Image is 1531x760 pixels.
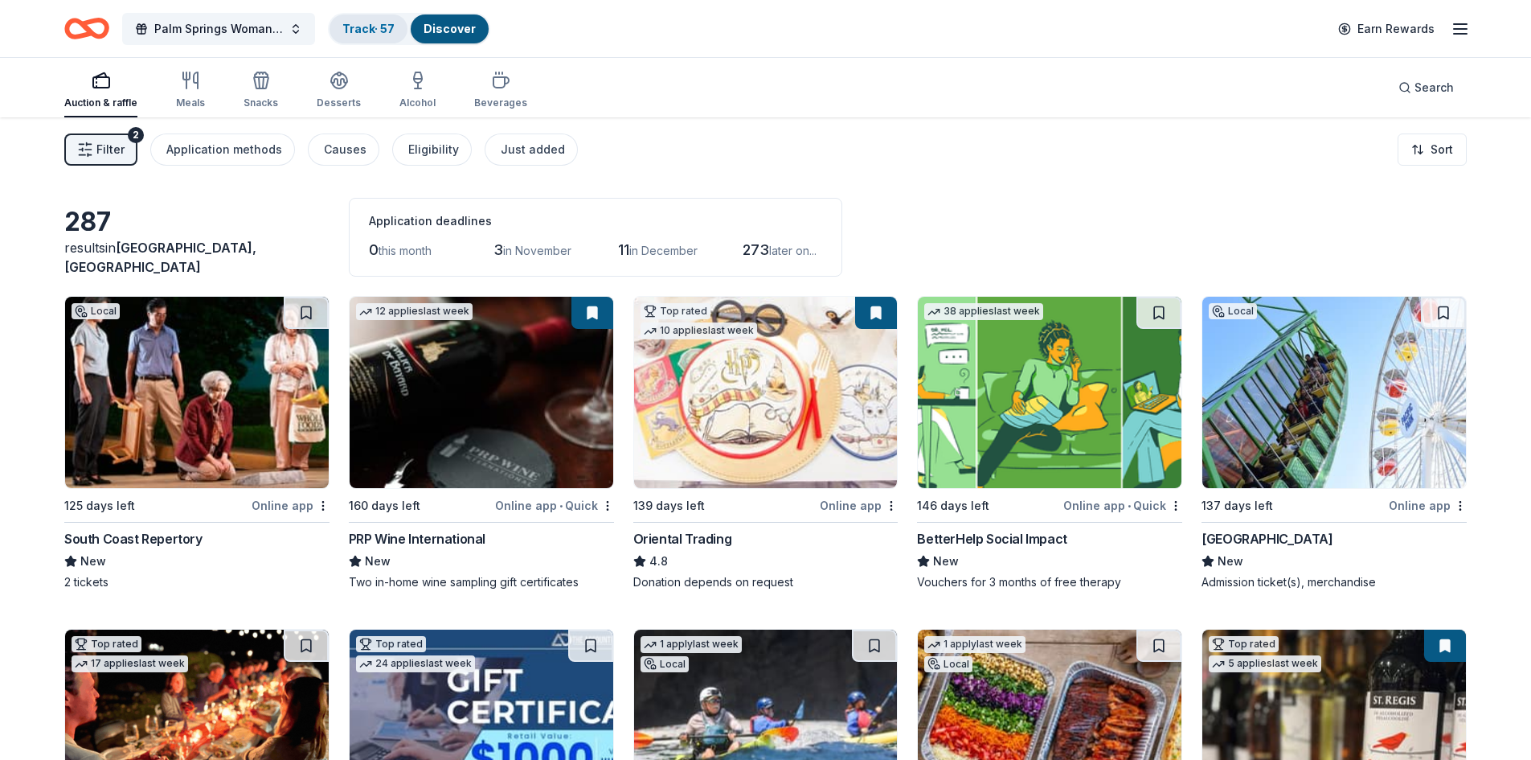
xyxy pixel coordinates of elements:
[495,495,614,516] div: Online app Quick
[474,64,527,117] button: Beverages
[641,303,710,319] div: Top rated
[122,13,315,45] button: Palm Springs Woman's Club Scholarship Event
[559,499,563,512] span: •
[1202,297,1466,488] img: Image for Pacific Park
[633,574,899,590] div: Donation depends on request
[80,552,106,571] span: New
[64,206,330,238] div: 287
[634,297,898,488] img: Image for Oriental Trading
[244,97,278,109] div: Snacks
[503,244,571,257] span: in November
[65,297,329,488] img: Image for South Coast Repertory
[493,241,503,258] span: 3
[356,636,426,652] div: Top rated
[408,140,459,159] div: Eligibility
[917,296,1182,590] a: Image for BetterHelp Social Impact38 applieslast week146 days leftOnline app•QuickBetterHelp Soci...
[369,241,379,258] span: 0
[365,552,391,571] span: New
[64,296,330,590] a: Image for South Coast RepertoryLocal125 days leftOnline appSouth Coast RepertoryNew2 tickets
[166,140,282,159] div: Application methods
[1209,655,1321,672] div: 5 applies last week
[356,655,475,672] div: 24 applies last week
[64,496,135,516] div: 125 days left
[1209,303,1257,319] div: Local
[349,496,420,516] div: 160 days left
[474,97,527,109] div: Beverages
[64,574,330,590] div: 2 tickets
[244,64,278,117] button: Snacks
[324,140,366,159] div: Causes
[485,134,578,166] button: Just added
[317,97,361,109] div: Desserts
[1414,78,1454,97] span: Search
[917,574,1182,590] div: Vouchers for 3 months of free therapy
[924,636,1025,653] div: 1 apply last week
[1201,529,1332,548] div: [GEOGRAPHIC_DATA]
[1389,495,1467,516] div: Online app
[924,656,972,672] div: Local
[399,64,436,117] button: Alcohol
[1431,140,1453,159] span: Sort
[64,238,330,277] div: results
[1386,72,1467,104] button: Search
[641,322,757,339] div: 10 applies last week
[64,10,109,47] a: Home
[64,97,137,109] div: Auction & raffle
[633,529,732,548] div: Oriental Trading
[1218,552,1243,571] span: New
[154,19,283,39] span: Palm Springs Woman's Club Scholarship Event
[918,297,1181,488] img: Image for BetterHelp Social Impact
[924,303,1043,320] div: 38 applies last week
[917,529,1066,548] div: BetterHelp Social Impact
[64,529,203,548] div: South Coast Repertory
[1201,496,1273,516] div: 137 days left
[64,64,137,117] button: Auction & raffle
[392,134,472,166] button: Eligibility
[1128,499,1131,512] span: •
[641,656,689,672] div: Local
[917,496,989,516] div: 146 days left
[820,495,898,516] div: Online app
[618,241,629,258] span: 11
[379,244,432,257] span: this month
[176,97,205,109] div: Meals
[349,574,614,590] div: Two in-home wine sampling gift certificates
[633,496,705,516] div: 139 days left
[317,64,361,117] button: Desserts
[252,495,330,516] div: Online app
[424,22,476,35] a: Discover
[369,212,822,231] div: Application deadlines
[399,97,436,109] div: Alcohol
[176,64,205,117] button: Meals
[1201,574,1467,590] div: Admission ticket(s), merchandise
[72,636,141,652] div: Top rated
[96,140,125,159] span: Filter
[1063,495,1182,516] div: Online app Quick
[649,552,668,571] span: 4.8
[128,127,144,143] div: 2
[349,529,485,548] div: PRP Wine International
[64,240,256,275] span: [GEOGRAPHIC_DATA], [GEOGRAPHIC_DATA]
[72,655,188,672] div: 17 applies last week
[633,296,899,590] a: Image for Oriental TradingTop rated10 applieslast week139 days leftOnline appOriental Trading4.8D...
[328,13,490,45] button: Track· 57Discover
[349,296,614,590] a: Image for PRP Wine International12 applieslast week160 days leftOnline app•QuickPRP Wine Internat...
[1209,636,1279,652] div: Top rated
[1201,296,1467,590] a: Image for Pacific ParkLocal137 days leftOnline app[GEOGRAPHIC_DATA]NewAdmission ticket(s), mercha...
[629,244,698,257] span: in December
[769,244,817,257] span: later on...
[743,241,769,258] span: 273
[64,134,137,166] button: Filter2
[1398,134,1467,166] button: Sort
[350,297,613,488] img: Image for PRP Wine International
[1328,14,1444,43] a: Earn Rewards
[64,240,256,275] span: in
[501,140,565,159] div: Just added
[150,134,295,166] button: Application methods
[308,134,379,166] button: Causes
[342,22,395,35] a: Track· 57
[933,552,959,571] span: New
[641,636,742,653] div: 1 apply last week
[356,303,473,320] div: 12 applies last week
[72,303,120,319] div: Local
